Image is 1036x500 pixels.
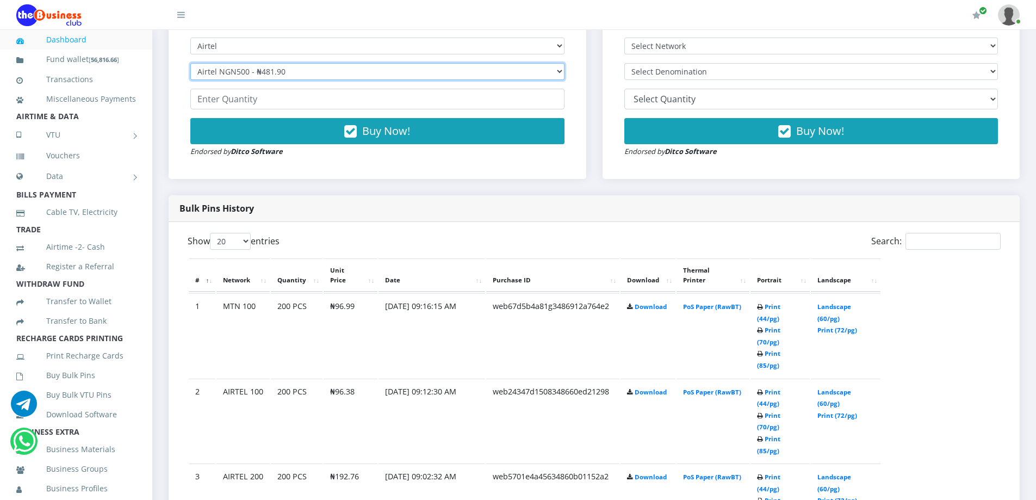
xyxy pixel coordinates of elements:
a: Buy Bulk Pins [16,363,136,388]
td: 200 PCS [271,293,322,378]
small: Endorsed by [624,146,717,156]
a: Transactions [16,67,136,92]
img: Logo [16,4,82,26]
a: Transfer to Bank [16,308,136,334]
a: Download [635,473,667,481]
a: PoS Paper (RawBT) [683,473,741,481]
a: Register a Referral [16,254,136,279]
td: MTN 100 [216,293,270,378]
i: Renew/Upgrade Subscription [972,11,981,20]
a: Dashboard [16,27,136,52]
small: [ ] [89,55,119,64]
a: Buy Bulk VTU Pins [16,382,136,408]
select: Showentries [210,233,251,250]
a: Print (44/pg) [757,388,780,408]
a: Miscellaneous Payments [16,87,136,112]
a: Print (44/pg) [757,473,780,493]
strong: Bulk Pins History [179,202,254,214]
a: PoS Paper (RawBT) [683,388,741,396]
td: 200 PCS [271,379,322,463]
th: #: activate to sort column descending [189,258,215,292]
a: Chat for support [11,399,37,417]
a: Business Groups [16,456,136,482]
a: Landscape (60/pg) [817,303,851,323]
a: Print (70/pg) [757,326,780,346]
td: 2 [189,379,215,463]
a: Print (72/pg) [817,411,857,419]
td: AIRTEL 100 [216,379,270,463]
td: web24347d1508348660ed21298 [486,379,619,463]
a: Print (72/pg) [817,326,857,334]
td: [DATE] 09:12:30 AM [379,379,485,463]
th: Landscape: activate to sort column ascending [811,258,880,292]
a: VTU [16,121,136,149]
a: Transfer to Wallet [16,289,136,314]
button: Buy Now! [624,118,998,144]
td: ₦96.38 [324,379,377,463]
a: Download [635,303,667,311]
th: Date: activate to sort column ascending [379,258,485,292]
a: Landscape (60/pg) [817,473,851,493]
a: Vouchers [16,143,136,168]
th: Thermal Printer: activate to sort column ascending [677,258,749,292]
td: web67d5b4a81g3486912a764e2 [486,293,619,378]
a: Print (85/pg) [757,349,780,369]
th: Quantity: activate to sort column ascending [271,258,322,292]
a: Fund wallet[56,816.66] [16,47,136,72]
button: Buy Now! [190,118,564,144]
span: Buy Now! [362,124,410,138]
a: Business Materials [16,437,136,462]
a: Cable TV, Electricity [16,200,136,225]
a: Landscape (60/pg) [817,388,851,408]
th: Purchase ID: activate to sort column ascending [486,258,619,292]
a: Print (85/pg) [757,435,780,455]
a: Download [635,388,667,396]
a: Airtime -2- Cash [16,234,136,260]
a: Data [16,163,136,190]
a: PoS Paper (RawBT) [683,303,741,311]
span: Buy Now! [796,124,844,138]
th: Network: activate to sort column ascending [216,258,270,292]
small: Endorsed by [190,146,283,156]
td: 1 [189,293,215,378]
td: ₦96.99 [324,293,377,378]
th: Unit Price: activate to sort column ascending [324,258,377,292]
td: [DATE] 09:16:15 AM [379,293,485,378]
a: Download Software [16,402,136,427]
strong: Ditco Software [231,146,283,156]
b: 56,816.66 [91,55,117,64]
th: Download: activate to sort column ascending [621,258,675,292]
a: Print (70/pg) [757,411,780,431]
a: Print Recharge Cards [16,343,136,368]
input: Search: [905,233,1001,250]
th: Portrait: activate to sort column ascending [750,258,810,292]
a: Chat for support [13,436,35,454]
label: Show entries [188,233,280,250]
img: User [998,4,1020,26]
strong: Ditco Software [665,146,717,156]
a: Print (44/pg) [757,303,780,323]
input: Enter Quantity [190,89,564,109]
span: Renew/Upgrade Subscription [979,7,987,15]
label: Search: [871,233,1001,250]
